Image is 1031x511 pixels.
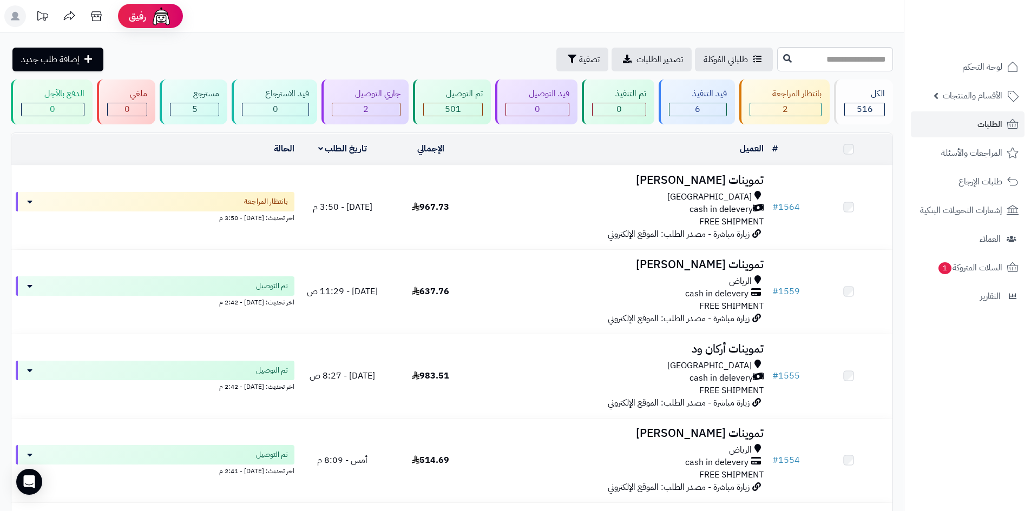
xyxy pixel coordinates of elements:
[636,53,683,66] span: تصدير الطلبات
[608,228,750,241] span: زيارة مباشرة - مصدر الطلب: الموقع الإلكتروني
[244,196,288,207] span: بانتظار المراجعة
[938,262,951,274] span: 1
[274,142,294,155] a: الحالة
[699,300,764,313] span: FREE SHIPMENT
[695,48,773,71] a: طلباتي المُوكلة
[750,88,822,100] div: بانتظار المراجعة
[479,427,764,440] h3: تموينات [PERSON_NAME]
[580,79,656,124] a: تم التنفيذ 0
[699,468,764,481] span: FREE SHIPMENT
[608,396,750,409] span: زيارة مباشرة - مصدر الطلب: الموقع الإلكتروني
[689,203,753,216] span: cash in delevery
[695,103,700,116] span: 6
[911,283,1025,309] a: التقارير
[980,231,1001,247] span: العملاء
[699,215,764,228] span: FREE SHIPMENT
[29,5,56,30] a: تحديثات المنصة
[256,449,288,460] span: تم التوصيل
[107,88,148,100] div: ملغي
[857,103,873,116] span: 516
[256,281,288,291] span: تم التوصيل
[616,103,622,116] span: 0
[943,88,1002,103] span: الأقسام والمنتجات
[911,169,1025,195] a: طلبات الإرجاع
[750,103,822,116] div: 2
[319,79,411,124] a: جاري التوصيل 2
[16,469,42,495] div: Open Intercom Messenger
[556,48,608,71] button: تصفية
[363,103,369,116] span: 2
[920,203,1002,218] span: إشعارات التحويلات البنكية
[608,312,750,325] span: زيارة مباشرة - مصدر الطلب: الموقع الإلكتروني
[12,48,103,71] a: إضافة طلب جديد
[16,464,294,476] div: اخر تحديث: [DATE] - 2:41 م
[535,103,540,116] span: 0
[16,380,294,391] div: اخر تحديث: [DATE] - 2:42 م
[937,260,1002,275] span: السلات المتروكة
[310,369,375,382] span: [DATE] - 8:27 ص
[50,103,55,116] span: 0
[958,174,1002,189] span: طلبات الإرجاع
[977,117,1002,132] span: الطلبات
[957,29,1021,52] img: logo-2.png
[242,103,308,116] div: 0
[21,88,84,100] div: الدفع بالآجل
[22,103,84,116] div: 0
[424,103,483,116] div: 501
[593,103,646,116] div: 0
[332,88,400,100] div: جاري التوصيل
[592,88,646,100] div: تم التنفيذ
[505,88,569,100] div: قيد التوصيل
[317,454,367,467] span: أمس - 8:09 م
[783,103,788,116] span: 2
[729,444,752,456] span: الرياض
[412,201,449,214] span: 967.73
[9,79,95,124] a: الدفع بالآجل 0
[941,145,1002,161] span: المراجعات والأسئلة
[911,54,1025,80] a: لوحة التحكم
[772,285,778,298] span: #
[911,140,1025,166] a: المراجعات والأسئلة
[242,88,309,100] div: قيد الاسترجاع
[150,5,172,27] img: ai-face.png
[423,88,483,100] div: تم التوصيل
[170,103,219,116] div: 5
[479,174,764,187] h3: تموينات [PERSON_NAME]
[704,53,748,66] span: طلباتي المُوكلة
[332,103,400,116] div: 2
[256,365,288,376] span: تم التوصيل
[412,285,449,298] span: 637.76
[772,201,800,214] a: #1564
[307,285,378,298] span: [DATE] - 11:29 ص
[844,88,885,100] div: الكل
[772,369,778,382] span: #
[667,191,752,203] span: [GEOGRAPHIC_DATA]
[445,103,461,116] span: 501
[669,88,727,100] div: قيد التنفيذ
[229,79,319,124] a: قيد الاسترجاع 0
[656,79,737,124] a: قيد التنفيذ 6
[318,142,367,155] a: تاريخ الطلب
[124,103,130,116] span: 0
[667,360,752,372] span: [GEOGRAPHIC_DATA]
[980,289,1001,304] span: التقارير
[772,285,800,298] a: #1559
[740,142,764,155] a: العميل
[313,201,372,214] span: [DATE] - 3:50 م
[685,288,748,300] span: cash in delevery
[273,103,278,116] span: 0
[669,103,726,116] div: 6
[579,53,600,66] span: تصفية
[772,142,778,155] a: #
[911,111,1025,137] a: الطلبات
[412,454,449,467] span: 514.69
[685,456,748,469] span: cash in delevery
[612,48,692,71] a: تصدير الطلبات
[95,79,158,124] a: ملغي 0
[772,201,778,214] span: #
[170,88,219,100] div: مسترجع
[192,103,198,116] span: 5
[157,79,229,124] a: مسترجع 5
[772,454,800,467] a: #1554
[608,481,750,494] span: زيارة مباشرة - مصدر الطلب: الموقع الإلكتروني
